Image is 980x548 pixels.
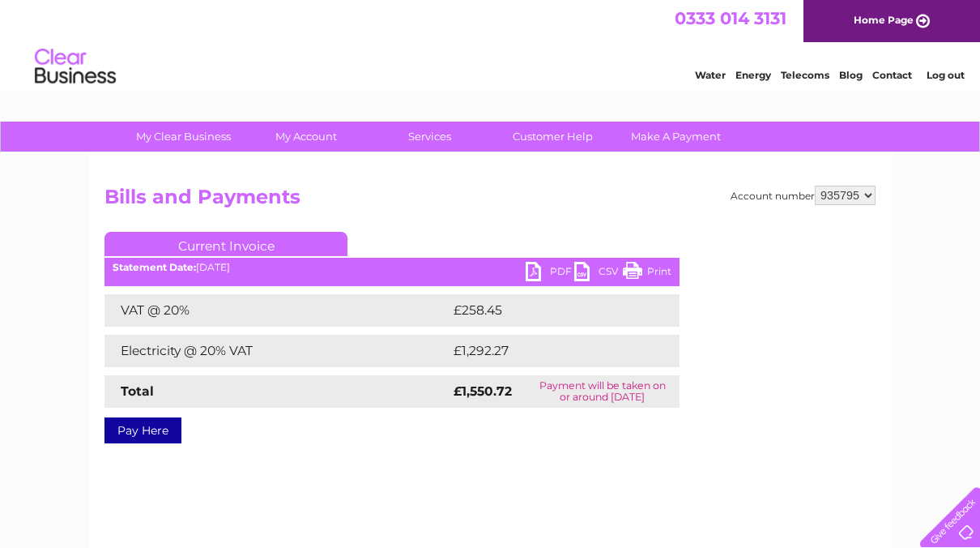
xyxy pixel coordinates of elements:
h2: Bills and Payments [104,186,876,216]
td: VAT @ 20% [104,294,450,327]
div: Account number [731,186,876,205]
a: 0333 014 3131 [675,8,786,28]
div: [DATE] [104,262,680,273]
a: PDF [526,262,574,285]
a: CSV [574,262,623,285]
a: Make A Payment [609,122,743,152]
strong: Total [121,383,154,399]
strong: £1,550.72 [454,383,512,399]
b: Statement Date: [113,261,196,273]
a: My Account [240,122,373,152]
a: Current Invoice [104,232,347,256]
a: Customer Help [486,122,620,152]
a: Log out [927,69,965,81]
td: Electricity @ 20% VAT [104,335,450,367]
a: Contact [872,69,912,81]
img: logo.png [34,42,117,92]
a: Water [695,69,726,81]
td: Payment will be taken on or around [DATE] [526,375,680,408]
a: Blog [839,69,863,81]
a: My Clear Business [117,122,250,152]
td: £258.45 [450,294,651,327]
td: £1,292.27 [450,335,654,367]
div: Clear Business is a trading name of Verastar Limited (registered in [GEOGRAPHIC_DATA] No. 3667643... [109,9,874,79]
a: Energy [735,69,771,81]
a: Services [363,122,496,152]
a: Pay Here [104,417,181,443]
a: Telecoms [781,69,829,81]
a: Print [623,262,671,285]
